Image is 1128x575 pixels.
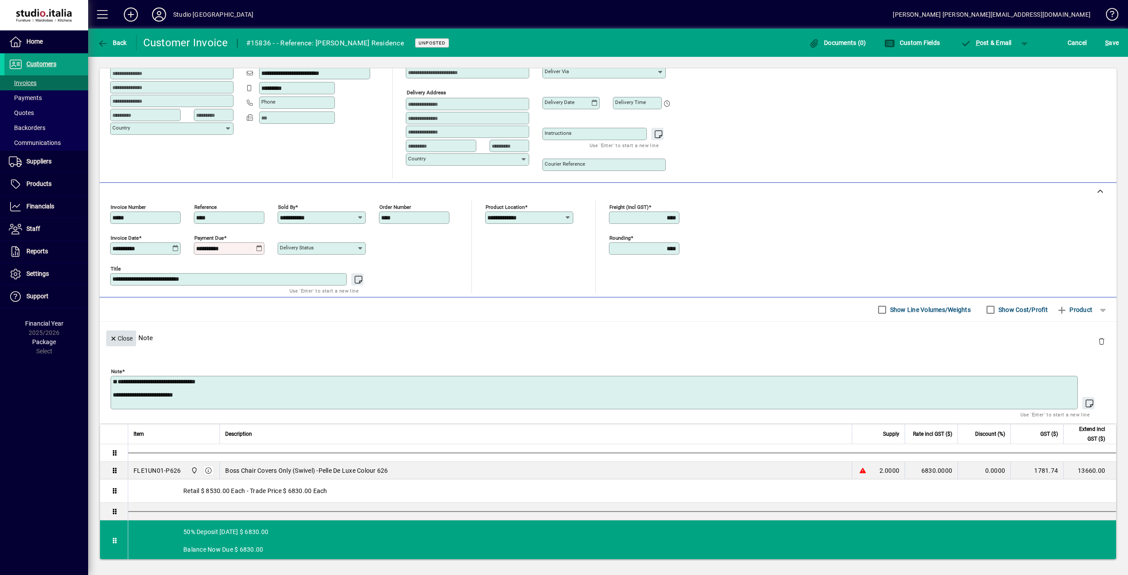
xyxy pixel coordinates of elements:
span: S [1105,39,1109,46]
span: Financials [26,203,54,210]
a: Products [4,173,88,195]
a: Invoices [4,75,88,90]
app-page-header-button: Delete [1091,337,1112,345]
span: GST ($) [1040,429,1058,439]
div: Studio [GEOGRAPHIC_DATA] [173,7,253,22]
span: Quotes [9,109,34,116]
span: Support [26,293,48,300]
mat-label: Country [112,125,130,131]
span: Custom Fields [884,39,940,46]
a: Communications [4,135,88,150]
div: Note [100,322,1117,354]
span: Home [26,38,43,45]
div: FLE1UN01-P626 [134,466,181,475]
td: 13660.00 [1063,462,1116,479]
mat-label: Reference [194,204,217,210]
span: Reports [26,248,48,255]
button: Delete [1091,330,1112,352]
mat-label: Freight (incl GST) [609,204,649,210]
div: 6830.0000 [910,466,952,475]
mat-label: Delivery status [280,245,314,251]
a: Staff [4,218,88,240]
mat-label: Order number [379,204,411,210]
span: Rate incl GST ($) [913,429,952,439]
mat-label: Rounding [609,235,631,241]
mat-label: Delivery time [615,99,646,105]
mat-label: Note [111,368,122,375]
mat-label: Phone [261,99,275,105]
mat-label: Country [408,156,426,162]
span: Settings [26,270,49,277]
button: Custom Fields [882,35,942,51]
span: Discount (%) [975,429,1005,439]
div: Customer Invoice [143,36,228,50]
span: ave [1105,36,1119,50]
span: Close [110,331,133,346]
span: Product [1057,303,1092,317]
span: Backorders [9,124,45,131]
label: Show Cost/Profit [997,305,1048,314]
a: Home [4,31,88,53]
mat-label: Title [111,266,121,272]
app-page-header-button: Close [104,334,138,342]
a: Support [4,286,88,308]
span: Financial Year [25,320,63,327]
button: Cancel [1065,35,1089,51]
a: Settings [4,263,88,285]
button: Add [117,7,145,22]
span: 2.0000 [879,466,900,475]
a: Quotes [4,105,88,120]
mat-label: Invoice date [111,235,139,241]
button: Post & Email [956,35,1016,51]
button: Product [1052,302,1097,318]
span: Item [134,429,144,439]
button: Save [1103,35,1121,51]
span: Payments [9,94,42,101]
span: Unposted [419,40,445,46]
div: #15836 - - Reference: [PERSON_NAME] Residence [246,36,404,50]
mat-label: Instructions [545,130,571,136]
a: Financials [4,196,88,218]
span: Communications [9,139,61,146]
a: Payments [4,90,88,105]
span: Back [97,39,127,46]
button: Profile [145,7,173,22]
span: Cancel [1068,36,1087,50]
mat-hint: Use 'Enter' to start a new line [590,140,659,150]
mat-label: Invoice number [111,204,146,210]
mat-label: Product location [486,204,525,210]
mat-label: Delivery date [545,99,575,105]
button: Documents (0) [807,35,868,51]
a: Reports [4,241,88,263]
span: Staff [26,225,40,232]
span: Documents (0) [809,39,866,46]
span: Products [26,180,52,187]
span: Suppliers [26,158,52,165]
a: Backorders [4,120,88,135]
td: 1781.74 [1010,462,1063,479]
app-page-header-button: Back [88,35,137,51]
button: Back [95,35,129,51]
button: Close [106,330,136,346]
span: Invoices [9,79,37,86]
mat-hint: Use 'Enter' to start a new line [1020,409,1090,419]
span: Supply [883,429,899,439]
span: Nugent Street [189,466,199,475]
div: 50% Deposit [DATE] $ 6830.00 Balance Now Due $ 6830.00 [128,520,1116,561]
div: Retail $ 8530.00 Each - Trade Price $ 6830.00 Each [128,479,1116,502]
a: Suppliers [4,151,88,173]
span: Extend incl GST ($) [1069,424,1105,444]
mat-label: Sold by [278,204,295,210]
span: Description [225,429,252,439]
mat-label: Courier Reference [545,161,585,167]
a: Knowledge Base [1099,2,1117,30]
mat-label: Payment due [194,235,224,241]
span: Customers [26,60,56,67]
span: ost & Email [961,39,1012,46]
mat-hint: Use 'Enter' to start a new line [289,286,359,296]
span: P [976,39,980,46]
span: Package [32,338,56,345]
span: Boss Chair Covers Only (Swivel) -Pelle De Luxe Colour 626 [225,466,388,475]
label: Show Line Volumes/Weights [888,305,971,314]
div: [PERSON_NAME] [PERSON_NAME][EMAIL_ADDRESS][DOMAIN_NAME] [893,7,1091,22]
